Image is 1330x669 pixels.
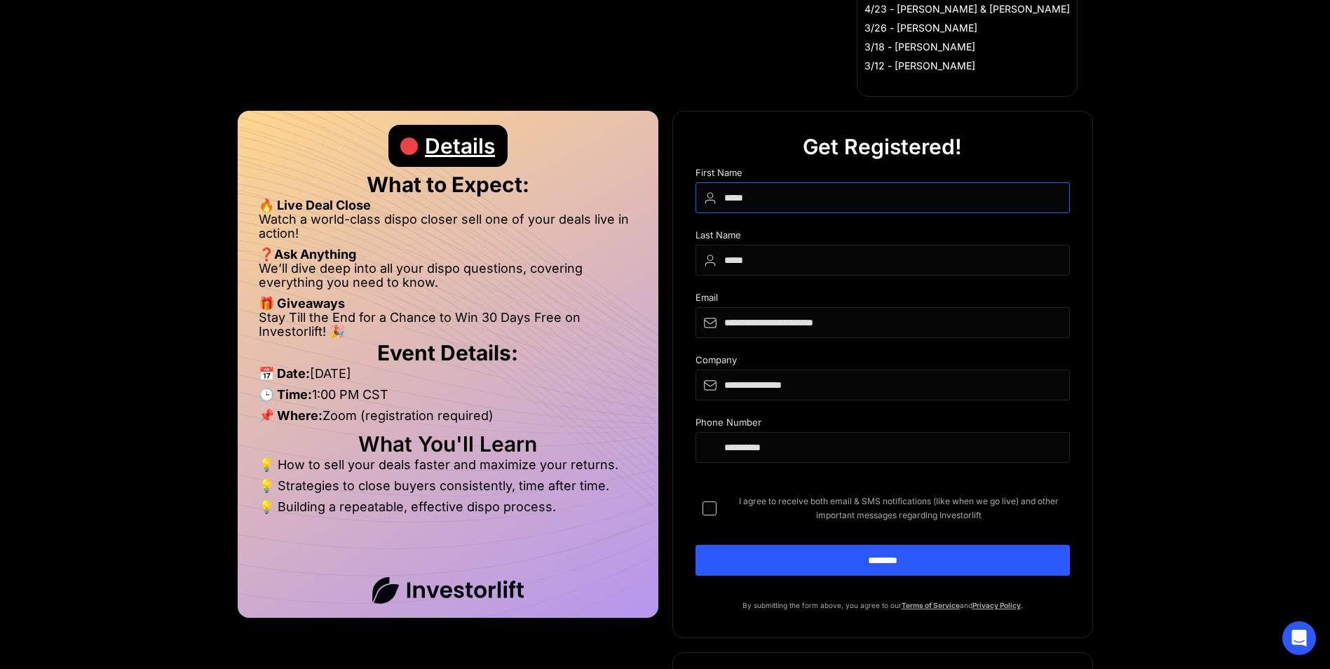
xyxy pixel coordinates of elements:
[972,601,1021,609] a: Privacy Policy
[377,340,518,365] strong: Event Details:
[259,458,637,479] li: 💡 How to sell your deals faster and maximize your returns.
[803,126,962,168] div: Get Registered!
[695,417,1070,432] div: Phone Number
[259,500,637,514] li: 💡 Building a repeatable, effective dispo process.
[259,388,637,409] li: 1:00 PM CST
[259,437,637,451] h2: What You'll Learn
[259,296,345,311] strong: 🎁 Giveaways
[695,230,1070,245] div: Last Name
[259,198,371,212] strong: 🔥 Live Deal Close
[695,292,1070,307] div: Email
[367,172,529,197] strong: What to Expect:
[259,212,637,248] li: Watch a world-class dispo closer sell one of your deals live in action!
[259,387,312,402] strong: 🕒 Time:
[259,366,310,381] strong: 📅 Date:
[728,494,1070,522] span: I agree to receive both email & SMS notifications (like when we go live) and other important mess...
[695,168,1070,598] form: DIspo Day Main Form
[259,367,637,388] li: [DATE]
[259,408,323,423] strong: 📌 Where:
[259,311,637,339] li: Stay Till the End for a Chance to Win 30 Days Free on Investorlift! 🎉
[259,409,637,430] li: Zoom (registration required)
[259,262,637,297] li: We’ll dive deep into all your dispo questions, covering everything you need to know.
[259,479,637,500] li: 💡 Strategies to close buyers consistently, time after time.
[902,601,960,609] a: Terms of Service
[695,168,1070,182] div: First Name
[259,247,356,262] strong: ❓Ask Anything
[1282,621,1316,655] div: Open Intercom Messenger
[695,355,1070,370] div: Company
[695,598,1070,612] p: By submitting the form above, you agree to our and .
[425,125,495,167] div: Details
